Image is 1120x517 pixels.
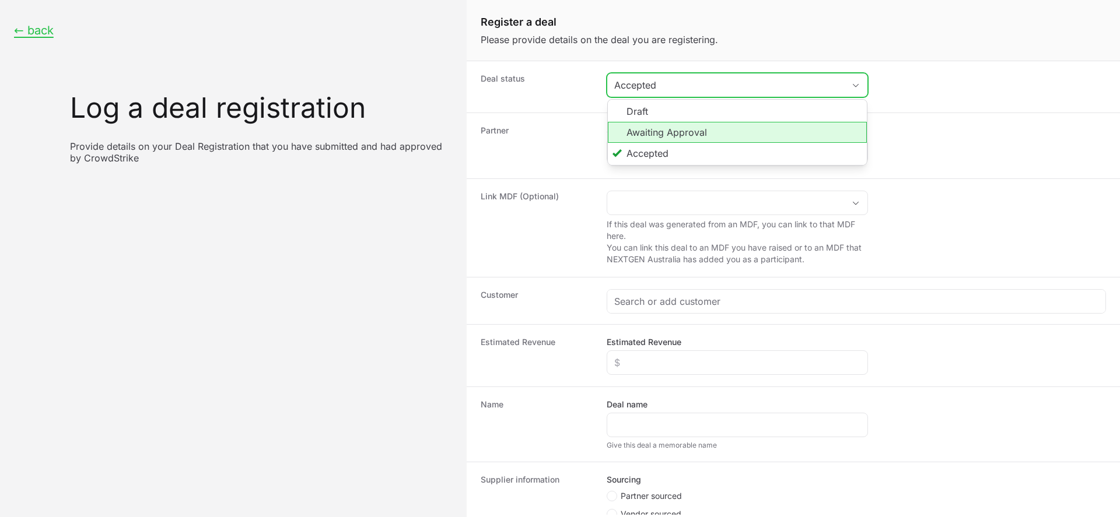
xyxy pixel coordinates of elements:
[614,294,1098,308] input: Search or add customer
[607,441,868,450] div: Give this deal a memorable name
[481,125,593,167] dt: Partner
[607,73,867,97] button: Accepted
[621,490,682,502] span: Partner sourced
[607,125,868,136] label: Select the partner this deal is for:
[614,78,844,92] div: Accepted
[607,219,868,265] p: If this deal was generated from an MDF, you can link to that MDF here. You can link this deal to ...
[481,399,593,450] dt: Name
[614,356,860,370] input: $
[844,191,867,214] div: Open
[481,33,1106,47] p: Please provide details on the deal you are registering.
[607,474,641,486] legend: Sourcing
[481,14,1106,30] h1: Register a deal
[481,289,593,312] dt: Customer
[481,336,593,375] dt: Estimated Revenue
[481,73,593,101] dt: Deal status
[14,23,54,38] button: ← back
[607,399,647,410] label: Deal name
[607,336,681,348] label: Estimated Revenue
[70,140,453,164] p: Provide details on your Deal Registration that you have submitted and had approved by CrowdStrike
[70,94,453,122] h1: Log a deal registration
[481,191,593,265] dt: Link MDF (Optional)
